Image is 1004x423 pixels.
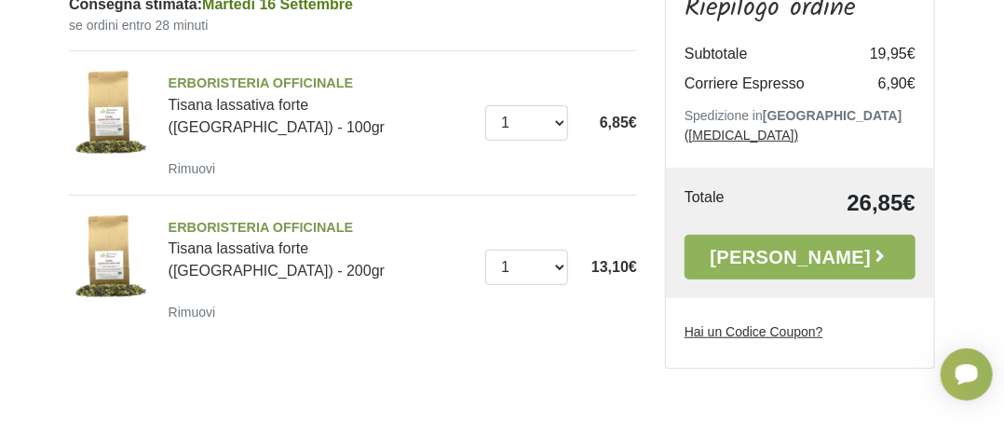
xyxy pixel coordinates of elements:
[685,127,798,142] a: ([MEDICAL_DATA])
[841,38,916,68] td: 19,95€
[763,107,902,122] b: [GEOGRAPHIC_DATA]
[685,185,769,219] td: Totale
[169,74,472,94] span: ERBORISTERIA OFFICINALE
[169,218,472,239] span: ERBORISTERIA OFFICINALE
[941,348,993,401] iframe: Smartsupp widget button
[685,323,823,338] u: Hai un Codice Coupon?
[841,68,916,98] td: 6,90€
[169,218,472,280] a: ERBORISTERIA OFFICINALETisana lassativa forte ([GEOGRAPHIC_DATA]) - 200gr
[169,300,224,323] a: Rimuovi
[169,161,216,176] small: Rimuovi
[685,105,916,144] p: Spedizione in
[69,16,637,35] small: se ordini entro 28 minuti
[169,305,216,320] small: Rimuovi
[62,211,155,303] img: Tisana lassativa forte (NV) - 200gr
[769,185,916,219] td: 26,85€
[685,68,841,98] td: Corriere Espresso
[62,66,155,158] img: Tisana lassativa forte (NV) - 100gr
[685,321,823,341] label: Hai un Codice Coupon?
[685,38,841,68] td: Subtotale
[169,74,472,135] a: ERBORISTERIA OFFICINALETisana lassativa forte ([GEOGRAPHIC_DATA]) - 100gr
[169,157,224,180] a: Rimuovi
[591,259,637,275] span: 13,10€
[600,115,637,130] span: 6,85€
[685,234,916,279] a: [PERSON_NAME]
